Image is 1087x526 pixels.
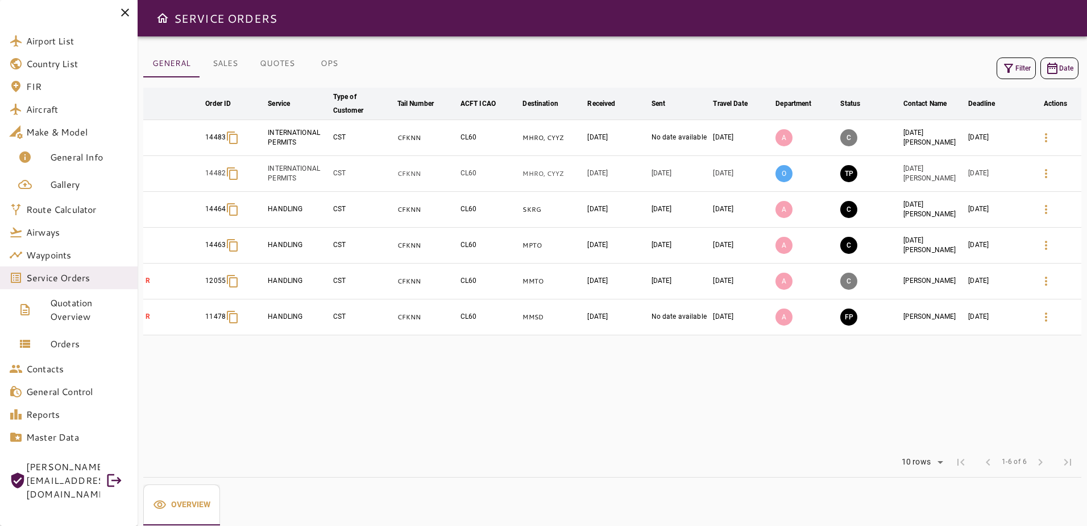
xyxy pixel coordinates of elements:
span: Airways [26,225,128,239]
td: CL60 [458,228,521,264]
span: Last Page [1054,449,1081,476]
button: Details [1032,196,1060,223]
td: CST [331,156,395,192]
td: No date available [649,299,711,335]
p: MMTO [522,277,583,286]
button: FINAL PREPARATION [840,309,857,326]
span: 1-6 of 6 [1002,457,1027,468]
p: SKRG [522,205,583,215]
td: CST [331,228,395,264]
td: [DATE] [966,264,1030,299]
span: Reports [26,408,128,421]
td: [DATE][PERSON_NAME] [901,228,966,264]
p: CFKNN [397,241,456,250]
td: HANDLING [265,192,330,228]
span: Country List [26,57,128,71]
span: Service [268,97,305,110]
span: Airport List [26,34,128,48]
p: CFKNN [397,133,456,143]
p: 14483 [205,133,226,142]
td: CST [331,264,395,299]
span: Quotation Overview [50,296,128,323]
td: HANDLING [265,264,330,299]
span: ACFT ICAO [460,97,511,110]
p: CFKNN [397,277,456,286]
button: Details [1032,268,1060,295]
p: R [146,312,201,322]
td: INTERNATIONAL PERMITS [265,120,330,156]
span: Sent [652,97,681,110]
span: Department [775,97,826,110]
p: MHRO, CYYZ [522,169,583,179]
button: Date [1040,57,1078,79]
td: [DATE] [966,228,1030,264]
div: Travel Date [713,97,747,110]
td: CL60 [458,192,521,228]
p: CFKNN [397,313,456,322]
td: INTERNATIONAL PERMITS [265,156,330,192]
td: [DATE] [649,156,711,192]
td: CL60 [458,156,521,192]
button: Filter [997,57,1036,79]
button: Details [1032,303,1060,331]
div: Contact Name [903,97,947,110]
td: [DATE][PERSON_NAME] [901,192,966,228]
p: R [146,276,201,286]
span: Previous Page [974,449,1002,476]
td: [PERSON_NAME] [901,299,966,335]
td: [DATE] [649,264,711,299]
div: Deadline [968,97,995,110]
button: Details [1032,160,1060,187]
button: Details [1032,232,1060,259]
div: ACFT ICAO [460,97,496,110]
td: CL60 [458,299,521,335]
button: Details [1032,124,1060,151]
span: Aircraft [26,102,128,116]
td: [DATE] [711,192,773,228]
div: 10 rows [894,454,947,471]
td: No date available [649,120,711,156]
p: A [775,201,793,218]
span: Tail Number [397,97,449,110]
span: Make & Model [26,125,128,139]
p: 12055 [205,276,226,286]
p: 14482 [205,169,226,178]
div: Department [775,97,811,110]
td: [DATE] [711,228,773,264]
div: Status [840,97,860,110]
td: [DATE] [711,120,773,156]
span: Route Calculator [26,203,128,216]
td: [DATE] [585,156,649,192]
div: Received [587,97,615,110]
button: GENERAL [143,50,200,77]
span: [PERSON_NAME][EMAIL_ADDRESS][DOMAIN_NAME] [26,460,100,501]
div: Service [268,97,290,110]
button: QUOTES [251,50,304,77]
button: Overview [143,484,220,525]
button: Open drawer [151,7,174,30]
td: [DATE] [711,264,773,299]
td: CL60 [458,120,521,156]
button: CANCELED [840,273,857,290]
td: [DATE] [966,192,1030,228]
div: Type of Customer [333,90,378,117]
td: [DATE] [649,228,711,264]
span: Order ID [205,97,246,110]
button: SALES [200,50,251,77]
p: CFKNN [397,205,456,215]
span: Travel Date [713,97,762,110]
p: A [775,237,793,254]
span: Waypoints [26,248,128,262]
button: TRIP PREPARATION [840,165,857,182]
button: CLOSED [840,237,857,254]
span: General Info [50,150,128,164]
p: MHRO, CYYZ [522,133,583,143]
div: Tail Number [397,97,434,110]
span: Received [587,97,630,110]
span: Gallery [50,178,128,191]
td: CST [331,192,395,228]
td: CST [331,120,395,156]
span: Deadline [968,97,1010,110]
td: [DATE] [585,120,649,156]
td: [DATE] [649,192,711,228]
